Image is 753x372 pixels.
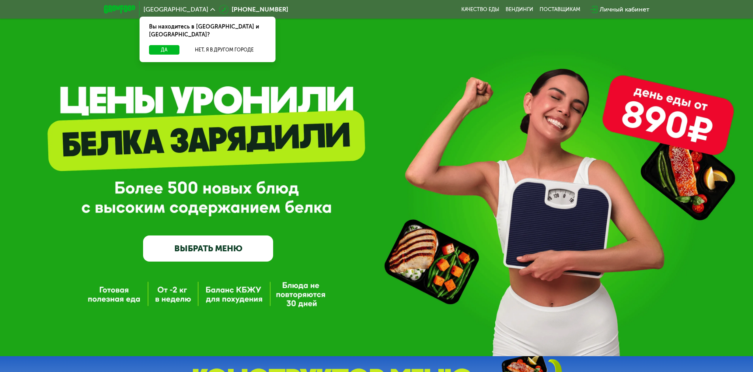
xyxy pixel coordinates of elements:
a: Качество еды [461,6,499,13]
button: Да [149,45,179,55]
a: ВЫБРАТЬ МЕНЮ [143,235,273,262]
a: Вендинги [506,6,533,13]
div: Вы находитесь в [GEOGRAPHIC_DATA] и [GEOGRAPHIC_DATA]? [140,17,276,45]
a: [PHONE_NUMBER] [219,5,288,14]
div: Личный кабинет [600,5,649,14]
span: [GEOGRAPHIC_DATA] [143,6,208,13]
button: Нет, я в другом городе [183,45,266,55]
div: поставщикам [540,6,580,13]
